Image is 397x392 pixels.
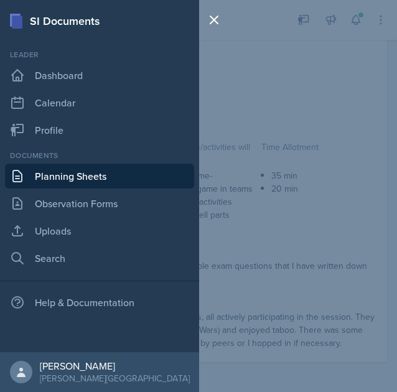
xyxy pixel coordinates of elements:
[5,49,194,60] div: Leader
[5,90,194,115] a: Calendar
[5,290,194,315] div: Help & Documentation
[40,372,190,385] div: [PERSON_NAME][GEOGRAPHIC_DATA]
[5,164,194,189] a: Planning Sheets
[5,150,194,161] div: Documents
[5,246,194,271] a: Search
[5,118,194,142] a: Profile
[5,218,194,243] a: Uploads
[40,360,190,372] div: [PERSON_NAME]
[5,191,194,216] a: Observation Forms
[5,63,194,88] a: Dashboard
